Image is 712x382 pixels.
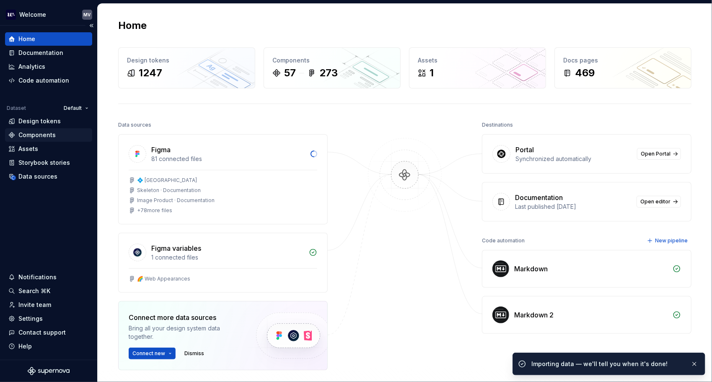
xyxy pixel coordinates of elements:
[655,237,688,244] span: New pipeline
[18,314,43,323] div: Settings
[28,367,70,375] svg: Supernova Logo
[151,155,306,163] div: 81 connected files
[5,128,92,142] a: Components
[641,151,671,157] span: Open Portal
[430,66,434,80] div: 1
[151,243,201,253] div: Figma variables
[19,10,46,19] div: Welcome
[637,148,681,160] a: Open Portal
[127,56,246,65] div: Design tokens
[129,312,242,322] div: Connect more data sources
[5,142,92,156] a: Assets
[137,187,201,194] div: Skeleton · Documentation
[181,348,208,359] button: Dismiss
[18,159,70,167] div: Storybook stories
[137,177,197,184] div: 💠 [GEOGRAPHIC_DATA]
[482,119,513,131] div: Destinations
[151,145,171,155] div: Figma
[515,155,632,163] div: Synchronized automatically
[5,170,92,183] a: Data sources
[319,66,338,80] div: 273
[5,74,92,87] a: Code automation
[514,264,548,274] div: Markdown
[409,47,546,88] a: Assets1
[5,298,92,312] a: Invite team
[184,350,204,357] span: Dismiss
[118,19,147,32] h2: Home
[5,32,92,46] a: Home
[18,273,57,281] div: Notifications
[5,114,92,128] a: Design tokens
[18,117,61,125] div: Design tokens
[5,326,92,339] button: Contact support
[139,66,162,80] div: 1247
[18,76,69,85] div: Code automation
[531,360,684,368] div: Importing data — we'll tell you when it's done!
[482,235,525,247] div: Code automation
[118,119,151,131] div: Data sources
[18,49,63,57] div: Documentation
[18,62,45,71] div: Analytics
[5,312,92,325] a: Settings
[272,56,392,65] div: Components
[137,197,215,204] div: Image Product · Documentation
[514,310,554,320] div: Markdown 2
[18,301,51,309] div: Invite team
[129,348,176,359] button: Connect new
[264,47,401,88] a: Components57273
[5,284,92,298] button: Search ⌘K
[18,342,32,351] div: Help
[2,5,96,23] button: WelcomeMV
[5,60,92,73] a: Analytics
[18,35,35,43] div: Home
[515,145,534,155] div: Portal
[418,56,537,65] div: Assets
[137,207,172,214] div: + 78 more files
[7,105,26,112] div: Dataset
[637,196,681,208] a: Open editor
[18,145,38,153] div: Assets
[5,340,92,353] button: Help
[18,328,66,337] div: Contact support
[640,198,671,205] span: Open editor
[118,233,328,293] a: Figma variables1 connected files🌈 Web Appearances
[118,134,328,224] a: Figma81 connected files💠 [GEOGRAPHIC_DATA]Skeleton · DocumentationImage Product · Documentation+7...
[5,270,92,284] button: Notifications
[515,203,632,211] div: Last published [DATE]
[6,10,16,20] img: 605a6a57-6d48-4b1b-b82b-b0bc8b12f237.png
[137,275,190,282] div: 🌈 Web Appearances
[575,66,595,80] div: 469
[18,287,50,295] div: Search ⌘K
[554,47,691,88] a: Docs pages469
[64,105,82,112] span: Default
[85,20,97,31] button: Collapse sidebar
[5,156,92,169] a: Storybook stories
[151,253,304,262] div: 1 connected files
[515,192,563,203] div: Documentation
[563,56,683,65] div: Docs pages
[645,235,691,247] button: New pipeline
[60,102,92,114] button: Default
[5,46,92,60] a: Documentation
[284,66,296,80] div: 57
[118,47,255,88] a: Design tokens1247
[132,350,165,357] span: Connect new
[18,172,57,181] div: Data sources
[18,131,56,139] div: Components
[84,11,91,18] div: MV
[129,324,242,341] div: Bring all your design system data together.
